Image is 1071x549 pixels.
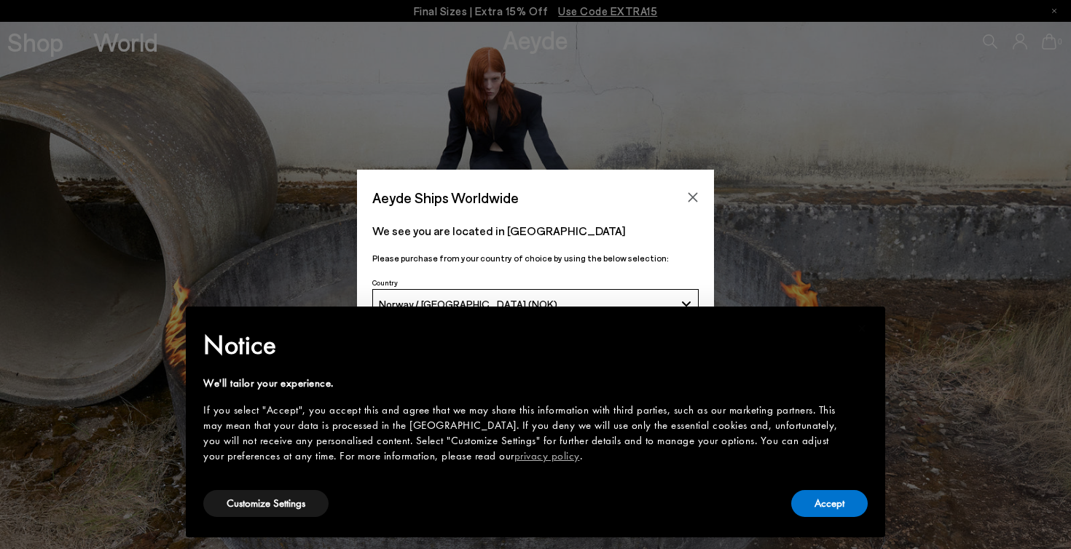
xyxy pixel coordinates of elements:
[514,449,580,463] a: privacy policy
[372,185,519,210] span: Aeyde Ships Worldwide
[203,326,844,364] h2: Notice
[844,311,879,346] button: Close this notice
[372,222,699,240] p: We see you are located in [GEOGRAPHIC_DATA]
[682,186,704,208] button: Close
[203,376,844,391] div: We'll tailor your experience.
[203,403,844,464] div: If you select "Accept", you accept this and agree that we may share this information with third p...
[858,317,867,339] span: ×
[372,251,699,265] p: Please purchase from your country of choice by using the below selection:
[791,490,868,517] button: Accept
[372,278,398,287] span: Country
[203,490,329,517] button: Customize Settings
